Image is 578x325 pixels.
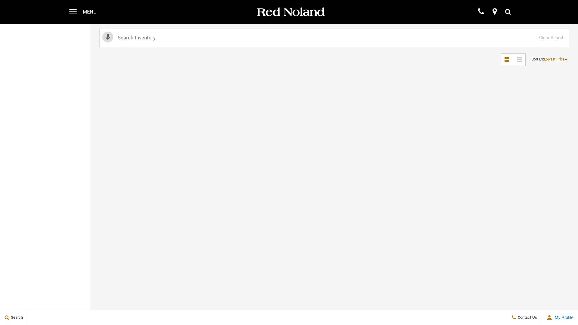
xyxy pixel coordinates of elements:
span: My Profile [552,315,573,320]
button: user-profile-menu [542,310,578,325]
img: Red Noland Auto Group [256,7,325,17]
span: Sort By : [532,57,544,62]
span: Contact Us [516,315,537,320]
span: Search [9,315,23,320]
svg: Click to toggle on voice search [102,32,113,42]
input: Search Inventory [99,29,569,47]
span: Lowest Price [544,57,564,62]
